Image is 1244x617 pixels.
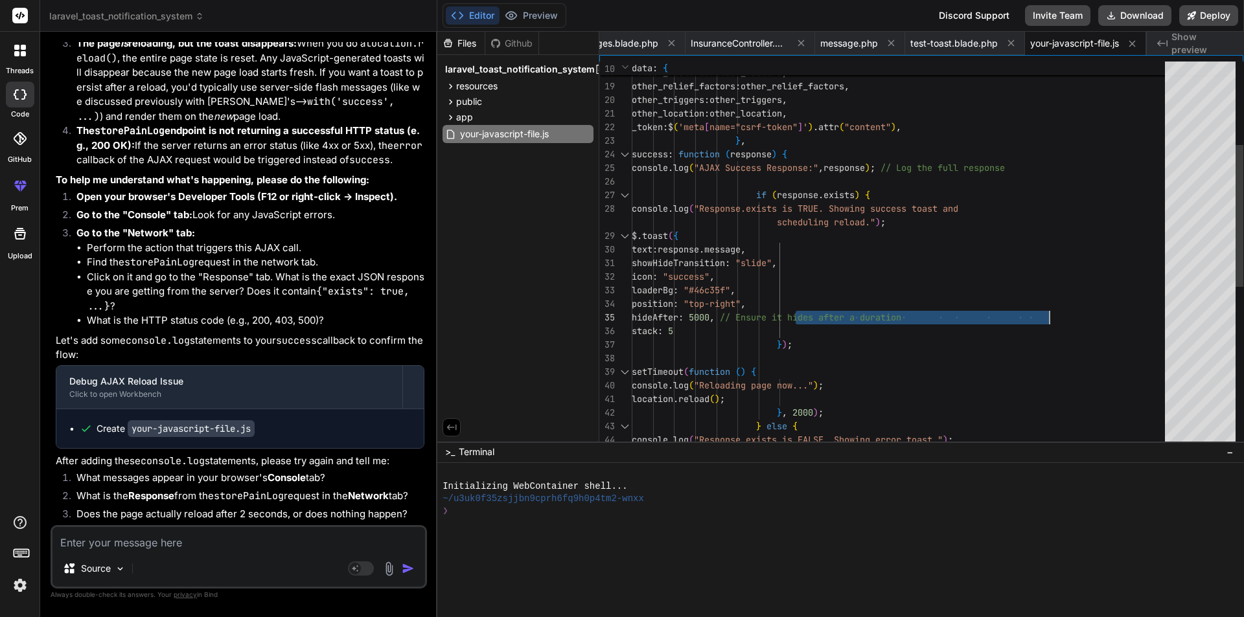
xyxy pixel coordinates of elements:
[668,121,673,133] span: $
[276,334,317,347] code: success
[824,162,865,174] span: response
[126,334,190,347] code: console.log
[910,37,998,50] span: test-toast.blade.php
[632,298,673,309] span: position
[720,311,901,323] span: // Ensure it hides after a duration
[8,154,32,165] label: GitHub
[782,339,787,350] span: )
[694,203,953,214] span: "Response.exists is TRUE. Showing success toast an
[668,379,673,391] span: .
[741,243,746,255] span: ,
[813,121,818,133] span: .
[599,392,615,406] div: 41
[704,94,709,106] span: :
[402,562,415,575] img: icon
[931,5,1017,26] div: Discord Support
[632,230,637,241] span: $
[824,189,855,201] span: exists
[668,434,673,445] span: .
[943,434,948,445] span: )
[76,208,192,221] strong: Go to the "Console" tab:
[735,80,741,92] span: :
[948,434,953,445] span: ;
[896,121,901,133] span: ,
[652,271,658,282] span: :
[668,162,673,174] span: .
[704,243,741,255] span: message
[56,333,424,363] p: Let's add some statements to your callback to confirm the flow:
[128,489,174,502] strong: Response
[599,80,615,93] div: 19
[632,121,663,133] span: _token
[741,80,844,92] span: other_relief_factors
[599,256,615,270] div: 31
[459,445,494,458] span: Terminal
[777,407,782,418] span: }
[599,433,615,447] div: 44
[599,284,615,297] div: 33
[689,203,694,214] span: (
[599,107,615,120] div: 21
[69,375,389,388] div: Debug AJAX Reload Issue
[694,434,943,445] span: "Response.exists is FALSE. Showing error toast."
[445,445,455,458] span: >_
[599,379,615,392] div: 40
[76,37,424,65] code: location.reload()
[844,80,849,92] span: ,
[694,162,818,174] span: "AJAX Success Response:"
[599,175,615,188] div: 26
[735,366,741,377] span: (
[772,257,777,269] span: ,
[632,203,668,214] span: console
[500,6,563,25] button: Preview
[881,216,886,228] span: ;
[87,241,424,256] li: Perform the action that triggers this AJAX call.
[599,62,615,76] span: 10
[839,121,844,133] span: (
[632,393,673,405] span: location
[599,352,615,365] div: 38
[709,107,782,119] span: other_location
[741,366,746,377] span: )
[87,270,424,314] li: Click on it and go to the "Response" tab. What is the exact JSON response you are getting from th...
[456,111,473,124] span: app
[668,230,673,241] span: (
[709,121,798,133] span: name="csrf-token"
[66,471,424,489] li: What messages appear in your browser's tab?
[865,162,870,174] span: )
[599,297,615,311] div: 34
[599,202,615,216] div: 28
[798,121,803,133] span: ]
[616,148,633,161] div: Click to collapse the range.
[632,62,652,74] span: data
[772,189,777,201] span: (
[95,124,165,137] code: storePainLog
[691,37,788,50] span: InsuranceController.php
[446,6,500,25] button: Editor
[599,148,615,161] div: 24
[637,230,642,241] span: .
[803,121,808,133] span: '
[652,62,658,74] span: :
[730,284,735,296] span: ,
[214,489,284,502] code: storePainLog
[813,379,818,391] span: )
[141,454,205,467] code: console.log
[349,153,390,166] code: success
[632,148,668,160] span: success
[735,257,772,269] span: "slide"
[704,107,709,119] span: :
[599,243,615,256] div: 30
[891,121,896,133] span: )
[393,139,422,152] code: error
[632,271,652,282] span: icon
[616,188,633,202] div: Click to collapse the range.
[616,420,633,433] div: Click to collapse the range.
[663,62,668,74] span: {
[1224,442,1236,462] button: −
[668,203,673,214] span: .
[49,10,204,23] span: laravel_toast_notification_system
[599,134,615,148] div: 23
[782,407,787,418] span: ,
[348,489,389,502] strong: Network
